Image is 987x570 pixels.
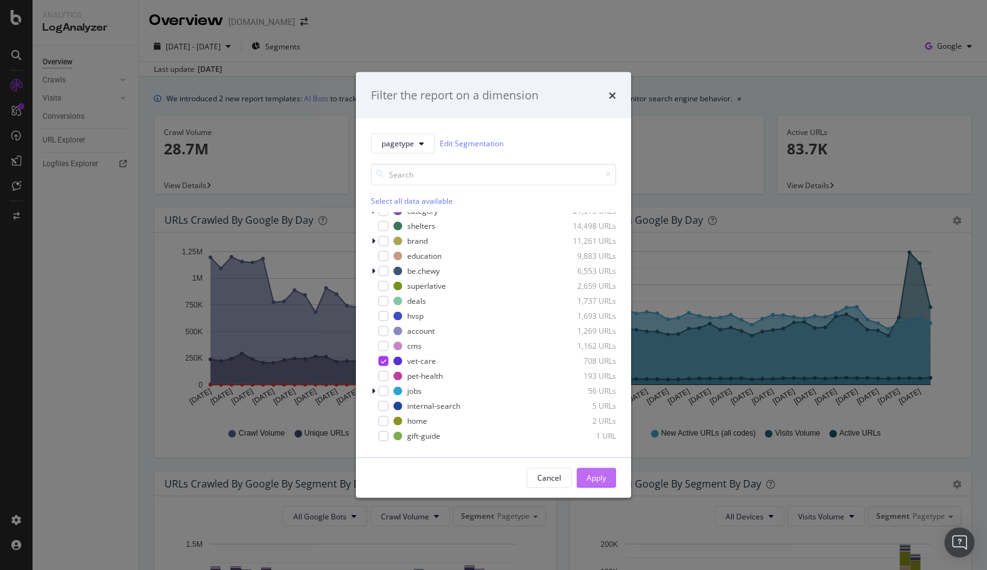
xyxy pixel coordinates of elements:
[371,133,435,153] button: pagetype
[555,266,616,276] div: 6,553 URLs
[440,137,504,150] a: Edit Segmentation
[356,72,631,498] div: modal
[407,311,423,321] div: hvsp
[407,296,426,306] div: deals
[371,87,539,104] div: Filter the report on a dimension
[555,401,616,411] div: 5 URLs
[371,163,616,185] input: Search
[407,251,442,261] div: education
[407,401,460,411] div: internal-search
[407,266,440,276] div: be.chewy
[577,467,616,487] button: Apply
[407,221,435,231] div: shelters
[407,356,436,366] div: vet-care
[555,326,616,336] div: 1,269 URLs
[407,236,428,246] div: brand
[555,296,616,306] div: 1,737 URLs
[371,195,616,206] div: Select all data available
[555,311,616,321] div: 1,693 URLs
[407,431,440,441] div: gift-guide
[407,341,422,351] div: cms
[555,251,616,261] div: 9,883 URLs
[537,472,561,483] div: Cancel
[407,281,446,291] div: superlative
[382,138,414,149] span: pagetype
[587,472,606,483] div: Apply
[407,326,435,336] div: account
[555,236,616,246] div: 11,261 URLs
[555,221,616,231] div: 14,498 URLs
[555,356,616,366] div: 708 URLs
[555,371,616,381] div: 193 URLs
[527,467,572,487] button: Cancel
[407,371,443,381] div: pet-health
[555,431,616,441] div: 1 URL
[944,527,974,557] div: Open Intercom Messenger
[407,386,422,396] div: jobs
[609,87,616,104] div: times
[555,341,616,351] div: 1,162 URLs
[407,416,427,426] div: home
[555,281,616,291] div: 2,659 URLs
[555,416,616,426] div: 2 URLs
[555,386,616,396] div: 56 URLs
